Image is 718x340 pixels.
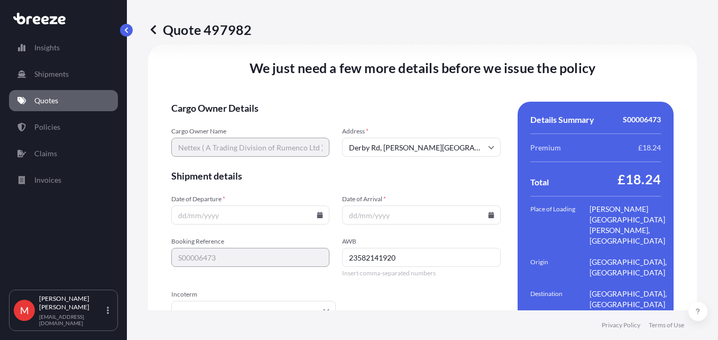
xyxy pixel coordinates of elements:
[34,122,60,132] p: Policies
[342,269,500,278] span: Insert comma-separated numbers
[9,90,118,111] a: Quotes
[171,169,501,182] span: Shipment details
[171,195,329,203] span: Date of Departure
[250,59,596,76] span: We just need a few more details before we issue the policy
[530,114,594,125] span: Details Summary
[34,95,58,106] p: Quotes
[638,142,661,153] span: £18.24
[530,204,590,246] span: Place of Loading
[39,294,105,311] p: [PERSON_NAME] [PERSON_NAME]
[39,314,105,326] p: [EMAIL_ADDRESS][DOMAIN_NAME]
[342,138,500,157] input: Cargo owner address
[171,102,501,114] span: Cargo Owner Details
[649,321,684,329] a: Terms of Use
[342,237,500,246] span: AWB
[530,257,590,278] span: Origin
[342,205,500,225] input: dd/mm/yyyy
[618,171,661,187] span: £18.24
[590,204,667,246] span: [PERSON_NAME][GEOGRAPHIC_DATA][PERSON_NAME], [GEOGRAPHIC_DATA]
[20,305,29,316] span: M
[342,248,500,267] input: Number1, number2,...
[171,290,336,299] span: Incoterm
[9,169,118,191] a: Invoices
[171,301,336,320] input: Select...
[9,143,118,164] a: Claims
[34,69,69,79] p: Shipments
[148,21,252,38] p: Quote 497982
[342,195,500,203] span: Date of Arrival
[171,237,329,246] span: Booking Reference
[623,114,661,125] span: S00006473
[590,257,667,278] span: [GEOGRAPHIC_DATA], [GEOGRAPHIC_DATA]
[171,205,329,225] input: dd/mm/yyyy
[530,142,561,153] span: Premium
[530,289,590,310] span: Destination
[34,148,57,159] p: Claims
[9,117,118,138] a: Policies
[9,64,118,85] a: Shipments
[342,127,500,136] span: Address
[9,37,118,58] a: Insights
[590,289,667,310] span: [GEOGRAPHIC_DATA], [GEOGRAPHIC_DATA]
[530,177,549,187] span: Total
[602,321,640,329] a: Privacy Policy
[34,42,60,53] p: Insights
[171,248,329,267] input: Your internal reference
[171,127,329,136] span: Cargo Owner Name
[34,175,61,185] p: Invoices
